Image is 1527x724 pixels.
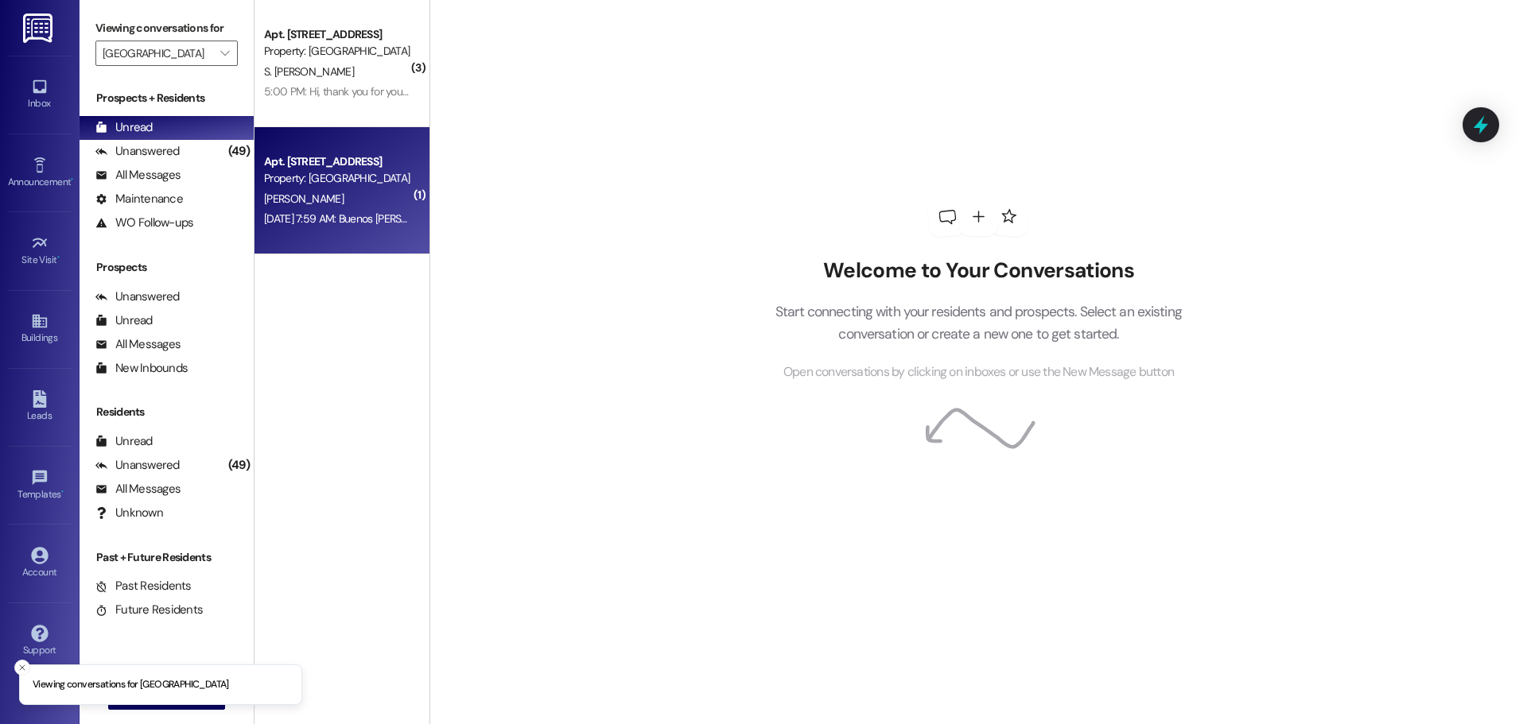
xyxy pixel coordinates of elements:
a: Inbox [8,73,72,116]
div: Unanswered [95,143,180,160]
div: Future Residents [95,602,203,618]
span: • [61,486,64,498]
div: Past + Future Residents [80,549,254,566]
span: [PERSON_NAME] [264,192,344,206]
a: Buildings [8,308,72,350]
div: Unknown [95,505,163,521]
div: Apt. [STREET_ADDRESS] [264,26,411,43]
div: Unanswered [95,288,180,305]
div: 5:00 PM: Hi, thank you for your message. Our team will get back to you [DATE] during regular offi... [264,84,746,99]
label: Viewing conversations for [95,16,238,41]
div: All Messages [95,481,181,498]
div: Prospects + Residents [80,90,254,106]
div: Unanswered [95,457,180,474]
div: New Inbounds [95,360,188,377]
span: Open conversations by clicking on inboxes or use the New Message button [783,362,1174,382]
h2: Welcome to Your Conversations [751,258,1206,284]
div: All Messages [95,167,181,184]
div: Past Residents [95,578,192,594]
div: Unread [95,433,153,450]
div: (49) [224,139,254,164]
a: Templates • [8,464,72,507]
input: All communities [103,41,212,66]
div: Unread [95,119,153,136]
p: Start connecting with your residents and prospects. Select an existing conversation or create a n... [751,300,1206,346]
div: All Messages [95,336,181,353]
a: Account [8,542,72,585]
button: Close toast [14,660,30,676]
i:  [220,47,229,60]
a: Site Visit • [8,230,72,273]
span: • [71,174,73,185]
a: Leads [8,385,72,428]
img: ResiDesk Logo [23,14,56,43]
div: Unread [95,312,153,329]
a: Support [8,620,72,663]
span: S. [PERSON_NAME] [264,64,354,79]
p: Viewing conversations for [GEOGRAPHIC_DATA] [33,678,229,692]
div: (49) [224,453,254,478]
div: Property: [GEOGRAPHIC_DATA] [264,170,411,187]
div: WO Follow-ups [95,215,193,231]
span: • [57,252,60,263]
div: Prospects [80,259,254,276]
div: Property: [GEOGRAPHIC_DATA] [264,43,411,60]
div: Maintenance [95,191,183,207]
div: Residents [80,404,254,420]
div: Apt. [STREET_ADDRESS] [264,153,411,170]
